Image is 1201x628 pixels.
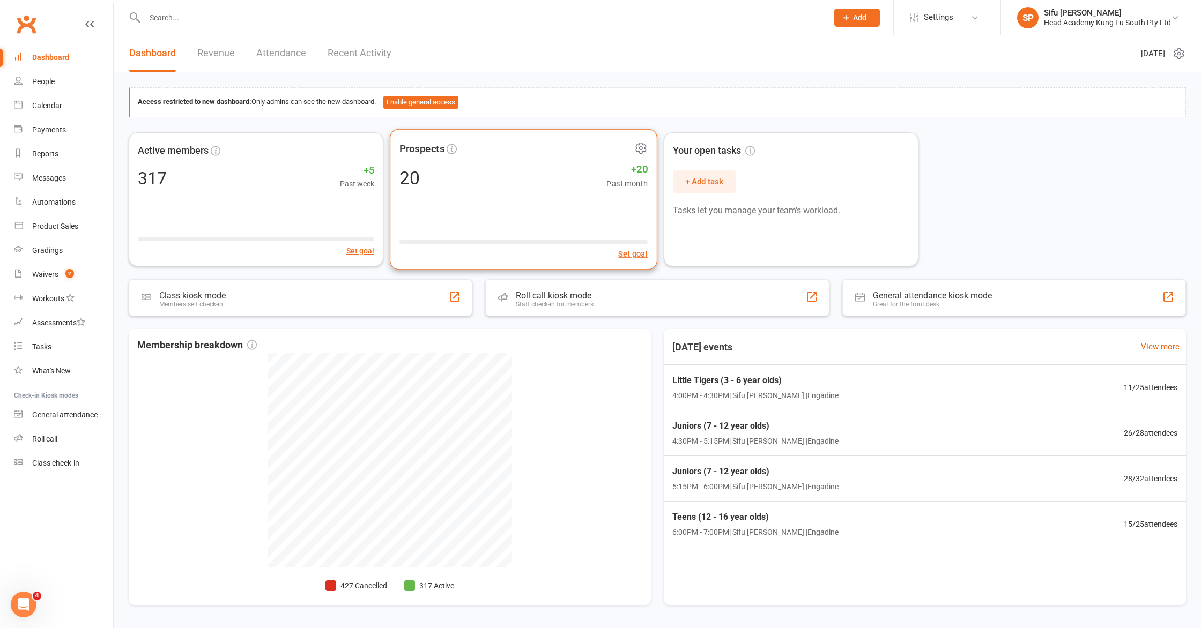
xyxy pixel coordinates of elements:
[1124,518,1177,530] span: 15 / 25 attendees
[399,168,420,186] div: 20
[516,290,594,301] div: Roll call kiosk mode
[32,101,62,110] div: Calendar
[325,580,387,592] li: 427 Cancelled
[11,592,36,617] iframe: Intercom live chat
[159,290,226,301] div: Class kiosk mode
[32,77,55,86] div: People
[13,11,40,38] a: Clubworx
[664,338,741,357] h3: [DATE] events
[516,301,594,308] div: Staff check-in for members
[672,435,839,447] span: 4:30PM - 5:15PM | Sifu [PERSON_NAME] | Engadine
[672,373,839,387] span: Little Tigers (3 - 6 year olds)
[1141,47,1165,60] span: [DATE]
[14,190,113,214] a: Automations
[1044,8,1171,18] div: Sifu [PERSON_NAME]
[14,311,113,335] a: Assessments
[834,9,880,27] button: Add
[672,465,839,479] span: Juniors (7 - 12 year olds)
[346,245,374,257] button: Set goal
[1017,7,1039,28] div: SP
[14,166,113,190] a: Messages
[32,435,57,443] div: Roll call
[1124,427,1177,439] span: 26 / 28 attendees
[65,269,74,278] span: 2
[33,592,41,600] span: 4
[32,342,51,351] div: Tasks
[14,359,113,383] a: What's New
[197,35,235,72] a: Revenue
[32,53,69,62] div: Dashboard
[32,222,78,230] div: Product Sales
[32,410,98,419] div: General attendance
[1124,382,1177,393] span: 11 / 25 attendees
[32,459,79,467] div: Class check-in
[873,301,992,308] div: Great for the front desk
[32,125,66,134] div: Payments
[14,238,113,263] a: Gradings
[142,10,820,25] input: Search...
[138,143,209,159] span: Active members
[32,367,71,375] div: What's New
[672,481,839,492] span: 5:15PM - 6:00PM | Sifu [PERSON_NAME] | Engadine
[673,143,755,159] span: Your open tasks
[672,510,839,524] span: Teens (12 - 16 year olds)
[853,13,866,22] span: Add
[383,96,458,109] button: Enable general access
[129,35,176,72] a: Dashboard
[32,270,58,279] div: Waivers
[404,580,454,592] li: 317 Active
[256,35,306,72] a: Attendance
[159,301,226,308] div: Members self check-in
[14,118,113,142] a: Payments
[14,263,113,287] a: Waivers 2
[673,170,736,193] button: + Add task
[606,161,648,177] span: +20
[14,70,113,94] a: People
[924,5,953,29] span: Settings
[672,419,839,433] span: Juniors (7 - 12 year olds)
[138,170,167,187] div: 317
[399,140,444,156] span: Prospects
[14,46,113,70] a: Dashboard
[14,335,113,359] a: Tasks
[606,177,648,190] span: Past month
[1124,473,1177,484] span: 28 / 32 attendees
[32,149,58,158] div: Reports
[672,390,839,401] span: 4:00PM - 4:30PM | Sifu [PERSON_NAME] | Engadine
[328,35,391,72] a: Recent Activity
[14,427,113,451] a: Roll call
[32,246,63,255] div: Gradings
[32,198,76,206] div: Automations
[340,178,374,190] span: Past week
[1141,340,1180,353] a: View more
[340,163,374,178] span: +5
[14,403,113,427] a: General attendance kiosk mode
[32,318,85,327] div: Assessments
[138,98,251,106] strong: Access restricted to new dashboard:
[14,214,113,238] a: Product Sales
[32,174,66,182] div: Messages
[14,142,113,166] a: Reports
[14,451,113,475] a: Class kiosk mode
[14,287,113,311] a: Workouts
[672,526,839,538] span: 6:00PM - 7:00PM | Sifu [PERSON_NAME] | Engadine
[618,247,648,260] button: Set goal
[14,94,113,118] a: Calendar
[1044,18,1171,27] div: Head Academy Kung Fu South Pty Ltd
[137,338,257,353] span: Membership breakdown
[138,96,1177,109] div: Only admins can see the new dashboard.
[873,290,992,301] div: General attendance kiosk mode
[673,204,909,218] p: Tasks let you manage your team's workload.
[32,294,64,303] div: Workouts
